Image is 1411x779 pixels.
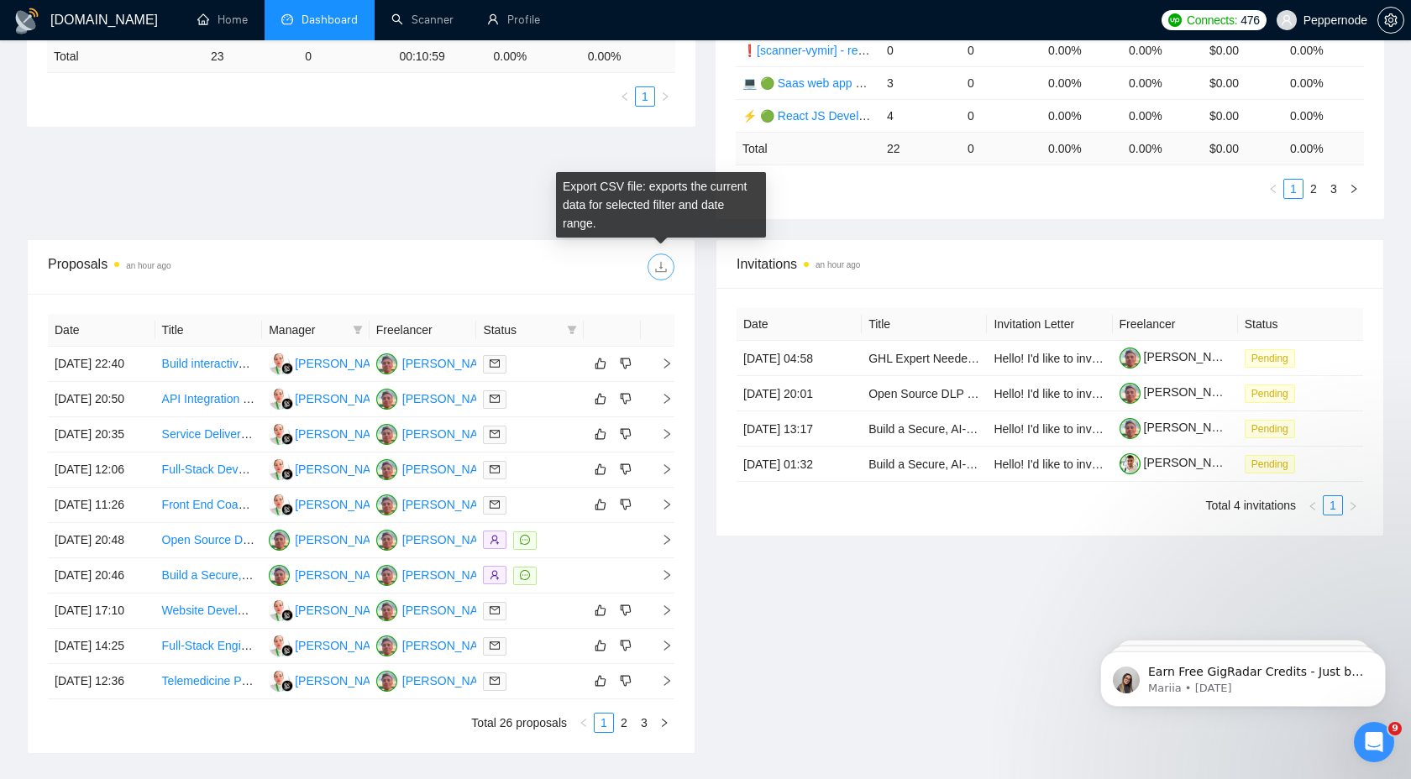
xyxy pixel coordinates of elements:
[590,671,611,691] button: like
[376,530,397,551] img: IF
[269,494,290,515] img: VT
[1388,722,1402,735] span: 9
[269,671,290,692] img: VT
[1041,132,1122,165] td: 0.00 %
[648,534,673,546] span: right
[376,638,499,651] a: IF[PERSON_NAME]
[615,86,635,107] button: left
[376,426,499,440] a: IF[PERSON_NAME]
[376,673,499,687] a: IF[PERSON_NAME]
[376,532,499,546] a: IF[PERSON_NAME]
[490,570,500,580] span: user-add
[581,40,675,73] td: 0.00 %
[620,463,632,476] span: dislike
[269,497,391,510] a: VT[PERSON_NAME]
[1283,34,1364,66] td: 0.00%
[402,601,499,620] div: [PERSON_NAME]
[269,353,290,374] img: VT
[155,629,263,664] td: Full-Stack Engineer for SaaS Products
[48,314,155,347] th: Date
[556,172,766,238] div: Export CSV file: exports the current data for selected filter and date range.
[295,460,391,478] div: [PERSON_NAME]
[155,558,263,593] td: Build a Secure, AI-Powered Consumer Platform - Full Stack Engineer (Fixed-Price $25k+)
[590,459,611,479] button: like
[595,714,613,732] a: 1
[376,459,397,480] img: IF
[402,672,499,690] div: [PERSON_NAME]
[654,713,674,733] li: Next Page
[1120,456,1241,469] a: [PERSON_NAME]
[648,499,673,510] span: right
[1203,34,1283,66] td: $0.00
[48,254,361,280] div: Proposals
[155,382,263,417] td: API Integration Specialist for Hostinger Horizons AI Bot
[155,593,263,629] td: Website Developer Needed for Payment Platform and Client Dashboard
[281,433,293,445] img: gigradar-bm.png
[648,569,673,581] span: right
[376,567,499,581] a: IF[PERSON_NAME]
[654,713,674,733] button: right
[1120,348,1141,369] img: c1swG_HredvhpFoT3M_tNODbFuZyIecQyZno-5EQIO2altt1HIwt4yKxr3jeLDSd6a
[816,260,860,269] time: an hour ago
[961,132,1041,165] td: 0
[880,34,961,66] td: 0
[281,398,293,410] img: gigradar-bm.png
[295,495,391,514] div: [PERSON_NAME]
[48,417,155,452] td: [DATE] 20:35
[162,498,433,511] a: Front End Coach/Client Tracking Dashboard Design
[590,424,611,444] button: like
[1203,99,1283,132] td: $0.00
[520,535,530,545] span: message
[402,566,499,584] div: [PERSON_NAME]
[490,394,500,404] span: mail
[737,447,862,482] td: [DATE] 01:32
[402,495,499,514] div: [PERSON_NAME]
[490,429,500,439] span: mail
[620,639,632,652] span: dislike
[269,638,391,651] a: VT[PERSON_NAME]
[1203,132,1283,165] td: $ 0.00
[868,387,1010,400] a: Open Source DLP Platform
[490,464,500,474] span: mail
[1245,386,1302,400] a: Pending
[281,645,293,656] img: gigradar-bm.png
[1245,421,1302,435] a: Pending
[737,376,862,411] td: [DATE] 20:01
[987,308,1112,341] th: Invitation Letter
[648,604,673,616] span: right
[1168,13,1182,27] img: upwork-logo.png
[1122,99,1203,132] td: 0.00%
[48,347,155,382] td: [DATE] 22:40
[1284,180,1303,198] a: 1
[1120,385,1241,399] a: [PERSON_NAME]
[269,389,290,410] img: VT
[376,494,397,515] img: IF
[616,353,636,374] button: dislike
[162,463,423,476] a: Full-Stack Developer (Next.js / Supabase / Vercel)
[402,425,499,443] div: [PERSON_NAME]
[880,132,961,165] td: 22
[269,603,391,616] a: VT[PERSON_NAME]
[1343,495,1363,515] button: right
[376,391,499,405] a: IF[PERSON_NAME]
[402,460,499,478] div: [PERSON_NAME]
[262,314,370,347] th: Manager
[376,565,397,586] img: IF
[1343,495,1363,515] li: Next Page
[615,86,635,107] li: Previous Page
[862,447,987,482] td: Build a Secure, AI-Powered Consumer Platform - Full Stack Engineer (Fixed-Price $25k+)
[1377,7,1404,34] button: setting
[1283,66,1364,99] td: 0.00%
[162,427,443,441] a: Service Delivery Manager for Web-App SaaS Projects
[880,66,961,99] td: 3
[490,358,500,369] span: mail
[961,34,1041,66] td: 0
[616,389,636,409] button: dislike
[1303,495,1323,515] li: Previous Page
[48,629,155,664] td: [DATE] 14:25
[1238,308,1363,341] th: Status
[737,254,1363,274] span: Invitations
[1187,11,1237,29] span: Connects:
[269,635,290,656] img: VT
[1281,14,1293,26] span: user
